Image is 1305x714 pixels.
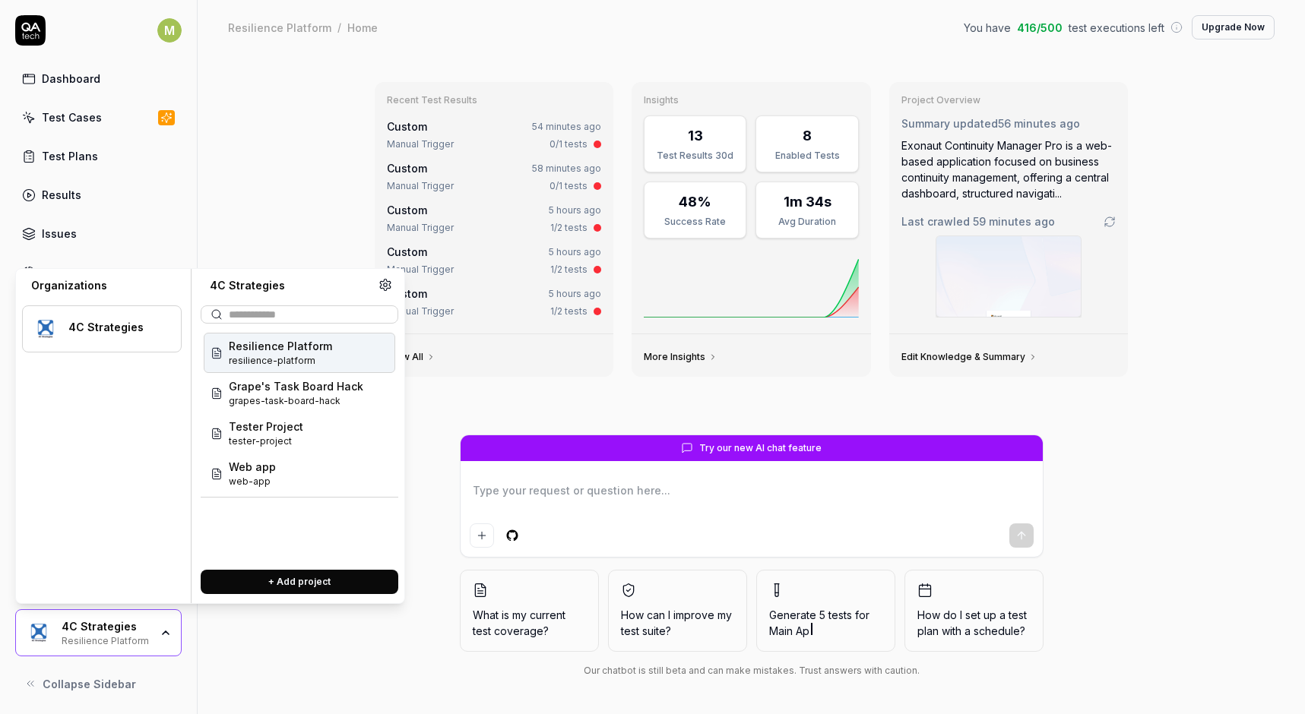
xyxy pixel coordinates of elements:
[62,620,150,633] div: 4C Strategies
[901,117,998,130] span: Summary updated
[901,351,1037,363] a: Edit Knowledge & Summary
[460,570,599,652] button: What is my current test coverage?
[379,278,392,296] a: Organization settings
[384,115,605,154] a: Custom54 minutes agoManual Trigger0/1 tests
[550,221,588,235] div: 1/2 tests
[43,676,136,692] span: Collapse Sidebar
[229,338,332,354] span: Resilience Platform
[15,668,182,699] button: Collapse Sidebar
[765,149,848,163] div: Enabled Tests
[384,283,605,321] a: Custom5 hours agoManual Trigger1/2 tests
[550,179,588,193] div: 0/1 tests
[901,137,1117,201] div: Exonaut Continuity Manager Pro is a web-based application focused on business continuity manageme...
[549,246,601,257] time: 5 hours ago
[25,619,52,646] img: 4C Strategies Logo
[549,288,601,299] time: 5 hours ago
[917,607,1031,639] span: How do I set up a test plan with a schedule?
[42,71,100,87] div: Dashboard
[387,263,454,276] div: Manual Trigger
[621,607,734,639] span: How can I improve my test suite?
[608,570,747,652] button: How can I improve my test suite?
[42,187,81,203] div: Results
[654,149,736,163] div: Test Results 30d
[22,305,182,352] button: 4C Strategies Logo4C Strategies
[387,94,602,106] h3: Recent Test Results
[387,137,454,151] div: Manual Trigger
[228,20,331,35] div: Resilience Platform
[550,305,588,318] div: 1/2 tests
[654,215,736,229] div: Success Rate
[387,287,427,300] span: Custom
[42,264,84,280] div: Insights
[803,125,812,146] div: 8
[765,215,848,229] div: Avg Duration
[22,278,182,293] div: Organizations
[229,378,363,394] span: Grape's Task Board Hack
[15,257,182,287] a: Insights
[157,18,182,43] span: M
[347,20,378,35] div: Home
[550,137,588,151] div: 0/1 tests
[229,459,276,475] span: Web app
[473,607,586,639] span: What is my current test coverage?
[1192,15,1275,39] button: Upgrade Now
[679,191,711,212] div: 48%
[550,263,588,276] div: 1/2 tests
[42,109,102,125] div: Test Cases
[387,179,454,193] div: Manual Trigger
[688,125,703,146] div: 13
[532,121,601,132] time: 54 minutes ago
[756,570,895,652] button: Generate 5 tests forMain Ap
[42,148,98,164] div: Test Plans
[901,94,1117,106] h3: Project Overview
[384,199,605,238] a: Custom5 hours agoManual Trigger1/2 tests
[973,215,1055,228] time: 59 minutes ago
[387,351,436,363] a: View All
[229,354,332,368] span: Project ID: HzvK
[1104,216,1116,228] a: Go to crawling settings
[532,163,601,174] time: 58 minutes ago
[337,20,341,35] div: /
[387,162,427,175] span: Custom
[387,204,427,216] span: Custom
[470,523,494,548] button: Add attachment
[936,236,1081,317] img: Screenshot
[229,394,363,408] span: Project ID: YxsR
[699,441,822,455] span: Try our new AI chat feature
[384,241,605,280] a: Custom5 hours agoManual Trigger1/2 tests
[904,570,1044,652] button: How do I set up a test plan with a schedule?
[62,633,150,646] div: Resilience Platform
[387,221,454,235] div: Manual Trigger
[68,321,161,334] div: 4C Strategies
[784,191,831,212] div: 1m 34s
[229,475,276,488] span: Project ID: UNyr
[384,157,605,196] a: Custom58 minutes agoManual Trigger0/1 tests
[157,15,182,46] button: M
[201,570,398,594] button: + Add project
[549,204,601,216] time: 5 hours ago
[769,624,809,637] span: Main Ap
[15,609,182,656] button: 4C Strategies Logo4C StrategiesResilience Platform
[644,94,859,106] h3: Insights
[15,219,182,248] a: Issues
[201,278,379,293] div: 4C Strategies
[229,419,303,434] span: Tester Project
[387,245,427,258] span: Custom
[201,330,398,558] div: Suggestions
[15,141,182,171] a: Test Plans
[901,213,1055,229] span: Last crawled
[998,117,1080,130] time: 56 minutes ago
[32,315,59,343] img: 4C Strategies Logo
[387,120,427,133] span: Custom
[229,434,303,448] span: Project ID: 9Mgy
[15,103,182,132] a: Test Cases
[964,20,1011,36] span: You have
[42,226,77,242] div: Issues
[1017,20,1063,36] span: 416 / 500
[15,64,182,93] a: Dashboard
[15,180,182,210] a: Results
[769,607,882,639] span: Generate 5 tests for
[1069,20,1164,36] span: test executions left
[460,664,1044,678] div: Our chatbot is still beta and can make mistakes. Trust answers with caution.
